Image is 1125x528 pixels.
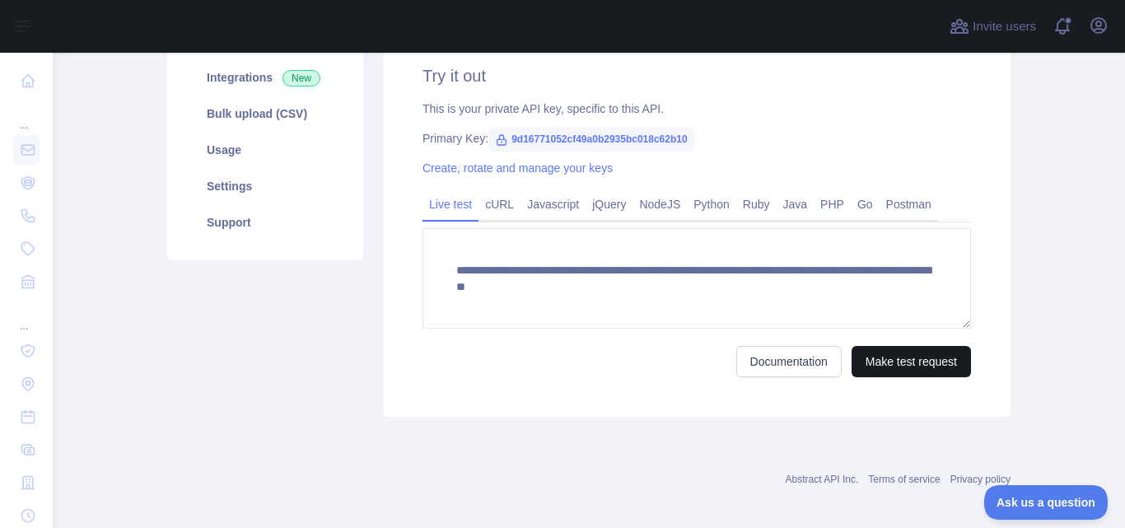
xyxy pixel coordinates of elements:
[478,191,520,217] a: cURL
[187,204,343,241] a: Support
[187,96,343,132] a: Bulk upload (CSV)
[13,300,40,333] div: ...
[868,474,940,485] a: Terms of service
[13,99,40,132] div: ...
[950,474,1011,485] a: Privacy policy
[586,191,633,217] a: jQuery
[736,346,842,377] a: Documentation
[633,191,687,217] a: NodeJS
[187,168,343,204] a: Settings
[852,346,971,377] button: Make test request
[422,130,971,147] div: Primary Key:
[851,191,880,217] a: Go
[814,191,851,217] a: PHP
[422,64,971,87] h2: Try it out
[736,191,777,217] a: Ruby
[488,127,694,152] span: 9d16771052cf49a0b2935bc018c62b10
[777,191,815,217] a: Java
[187,59,343,96] a: Integrations New
[687,191,736,217] a: Python
[973,17,1036,36] span: Invite users
[422,191,478,217] a: Live test
[422,161,613,175] a: Create, rotate and manage your keys
[880,191,938,217] a: Postman
[422,100,971,117] div: This is your private API key, specific to this API.
[282,70,320,86] span: New
[786,474,859,485] a: Abstract API Inc.
[946,13,1039,40] button: Invite users
[984,485,1109,520] iframe: Toggle Customer Support
[520,191,586,217] a: Javascript
[187,132,343,168] a: Usage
